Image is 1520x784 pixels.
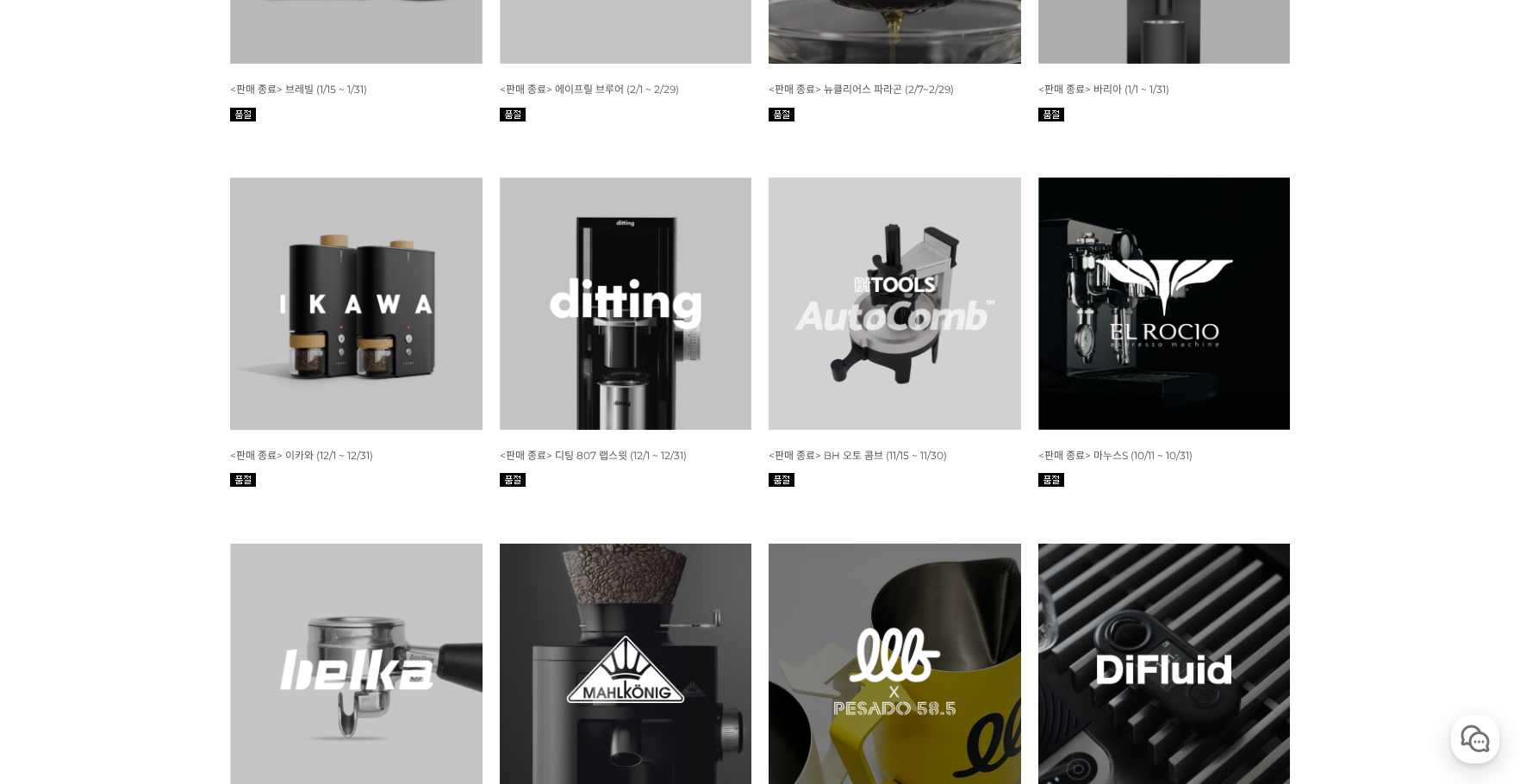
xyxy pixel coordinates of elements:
span: <판매 종료> 디팅 807 랩스윗 (12/1 ~ 12/31) [500,449,687,462]
span: <판매 종료> BH 오토 콤브 (11/15 ~ 11/30) [769,449,947,462]
span: <판매 종료> 브레빌 (1/15 ~ 1/31) [230,83,367,96]
a: <판매 종료> 바리아 (1/1 ~ 1/31) [1038,82,1169,96]
img: 10월 머신 월픽 마누스S [1038,177,1291,430]
span: 홈 [54,572,65,586]
span: <판매 종료> 바리아 (1/1 ~ 1/31) [1038,83,1169,96]
img: 12월 머신 월픽 이카와 [230,177,483,430]
a: <판매 종료> 에이프릴 브루어 (2/1 ~ 2/29) [500,82,679,96]
span: <판매 종료> 뉴클리어스 파라곤 (2/7~2/29) [769,83,954,96]
img: 품절 [769,108,794,121]
img: 품절 [769,473,794,487]
span: <판매 종료> 이카와 (12/1 ~ 12/31) [230,449,373,462]
a: 대화 [114,546,222,589]
span: <판매 종료> 에이프릴 브루어 (2/1 ~ 2/29) [500,83,679,96]
a: <판매 종료> 마누스S (10/11 ~ 10/31) [1038,448,1193,462]
img: 12월 머신 월픽 디팅 807 랩스윗 [500,177,752,430]
a: 설정 [222,546,331,589]
img: 품절 [230,473,256,487]
a: <판매 종료> 디팅 807 랩스윗 (12/1 ~ 12/31) [500,448,687,462]
a: <판매 종료> BH 오토 콤브 (11/15 ~ 11/30) [769,448,947,462]
span: <판매 종료> 마누스S (10/11 ~ 10/31) [1038,449,1193,462]
a: 홈 [5,546,114,589]
img: 품절 [230,108,256,121]
a: <판매 종료> 뉴클리어스 파라곤 (2/7~2/29) [769,82,954,96]
a: <판매 종료> 이카와 (12/1 ~ 12/31) [230,448,373,462]
img: 11월 머신 월픽 BH 오토 콤브 [769,177,1021,430]
img: 품절 [500,473,526,487]
span: 대화 [158,573,178,587]
img: 품절 [500,108,526,121]
img: 품절 [1038,473,1064,487]
span: 설정 [266,572,287,586]
a: <판매 종료> 브레빌 (1/15 ~ 1/31) [230,82,367,96]
img: 품절 [1038,108,1064,121]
